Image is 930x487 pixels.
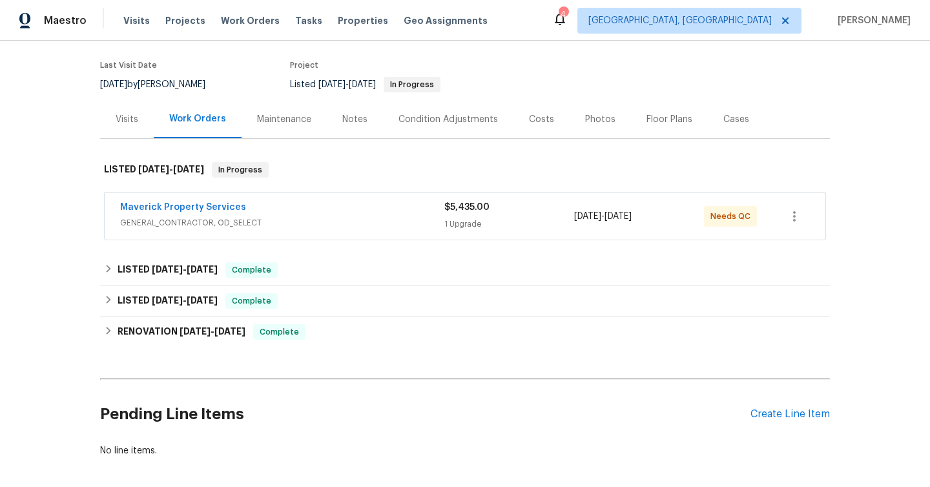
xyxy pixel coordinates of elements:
[529,113,554,126] div: Costs
[574,210,632,223] span: -
[118,262,218,278] h6: LISTED
[187,265,218,274] span: [DATE]
[832,14,911,27] span: [PERSON_NAME]
[646,113,692,126] div: Floor Plans
[152,265,183,274] span: [DATE]
[104,162,204,178] h6: LISTED
[152,265,218,274] span: -
[169,112,226,125] div: Work Orders
[257,113,311,126] div: Maintenance
[152,296,218,305] span: -
[100,285,830,316] div: LISTED [DATE]-[DATE]Complete
[385,81,439,88] span: In Progress
[138,165,169,174] span: [DATE]
[444,218,574,231] div: 1 Upgrade
[100,254,830,285] div: LISTED [DATE]-[DATE]Complete
[165,14,205,27] span: Projects
[295,16,322,25] span: Tasks
[100,384,750,444] h2: Pending Line Items
[100,444,830,457] div: No line items.
[574,212,601,221] span: [DATE]
[100,316,830,347] div: RENOVATION [DATE]-[DATE]Complete
[214,327,245,336] span: [DATE]
[723,113,749,126] div: Cases
[585,113,615,126] div: Photos
[100,77,221,92] div: by [PERSON_NAME]
[120,203,246,212] a: Maverick Property Services
[152,296,183,305] span: [DATE]
[349,80,376,89] span: [DATE]
[100,80,127,89] span: [DATE]
[404,14,488,27] span: Geo Assignments
[138,165,204,174] span: -
[559,8,568,21] div: 4
[254,326,304,338] span: Complete
[588,14,772,27] span: [GEOGRAPHIC_DATA], [GEOGRAPHIC_DATA]
[123,14,150,27] span: Visits
[120,216,444,229] span: GENERAL_CONTRACTOR, OD_SELECT
[44,14,87,27] span: Maestro
[750,408,830,420] div: Create Line Item
[342,113,367,126] div: Notes
[227,295,276,307] span: Complete
[100,61,157,69] span: Last Visit Date
[213,163,267,176] span: In Progress
[290,61,318,69] span: Project
[180,327,245,336] span: -
[444,203,490,212] span: $5,435.00
[338,14,388,27] span: Properties
[118,324,245,340] h6: RENOVATION
[221,14,280,27] span: Work Orders
[290,80,440,89] span: Listed
[187,296,218,305] span: [DATE]
[227,264,276,276] span: Complete
[180,327,211,336] span: [DATE]
[318,80,346,89] span: [DATE]
[398,113,498,126] div: Condition Adjustments
[710,210,756,223] span: Needs QC
[318,80,376,89] span: -
[116,113,138,126] div: Visits
[100,149,830,191] div: LISTED [DATE]-[DATE]In Progress
[118,293,218,309] h6: LISTED
[173,165,204,174] span: [DATE]
[604,212,632,221] span: [DATE]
